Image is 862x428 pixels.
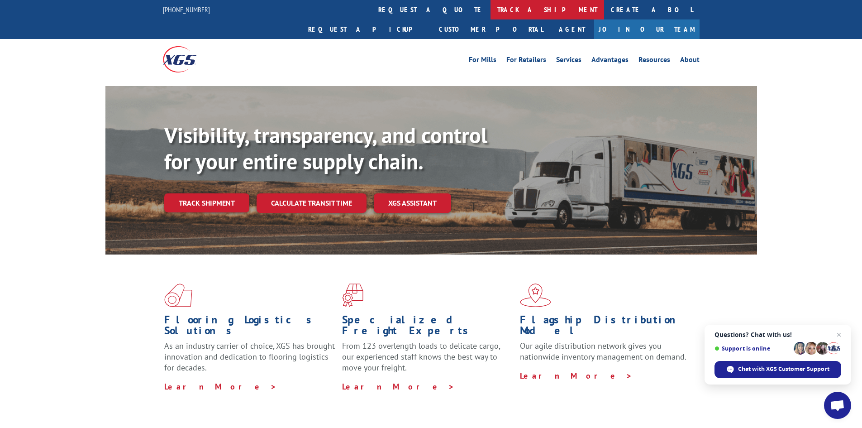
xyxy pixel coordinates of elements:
[301,19,432,39] a: Request a pickup
[257,193,367,213] a: Calculate transit time
[506,56,546,66] a: For Retailers
[164,193,249,212] a: Track shipment
[520,284,551,307] img: xgs-icon-flagship-distribution-model-red
[591,56,629,66] a: Advantages
[432,19,550,39] a: Customer Portal
[342,381,455,392] a: Learn More >
[164,341,335,373] span: As an industry carrier of choice, XGS has brought innovation and dedication to flooring logistics...
[374,193,451,213] a: XGS ASSISTANT
[164,381,277,392] a: Learn More >
[714,345,791,352] span: Support is online
[556,56,581,66] a: Services
[714,361,841,378] div: Chat with XGS Customer Support
[342,314,513,341] h1: Specialized Freight Experts
[164,314,335,341] h1: Flooring Logistics Solutions
[824,392,851,419] div: Open chat
[520,370,633,381] a: Learn More >
[163,5,210,14] a: [PHONE_NUMBER]
[738,365,829,373] span: Chat with XGS Customer Support
[833,329,844,340] span: Close chat
[164,284,192,307] img: xgs-icon-total-supply-chain-intelligence-red
[638,56,670,66] a: Resources
[342,341,513,381] p: From 123 overlength loads to delicate cargo, our experienced staff knows the best way to move you...
[594,19,700,39] a: Join Our Team
[714,331,841,338] span: Questions? Chat with us!
[550,19,594,39] a: Agent
[680,56,700,66] a: About
[520,314,691,341] h1: Flagship Distribution Model
[469,56,496,66] a: For Mills
[520,341,686,362] span: Our agile distribution network gives you nationwide inventory management on demand.
[164,121,487,175] b: Visibility, transparency, and control for your entire supply chain.
[342,284,363,307] img: xgs-icon-focused-on-flooring-red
